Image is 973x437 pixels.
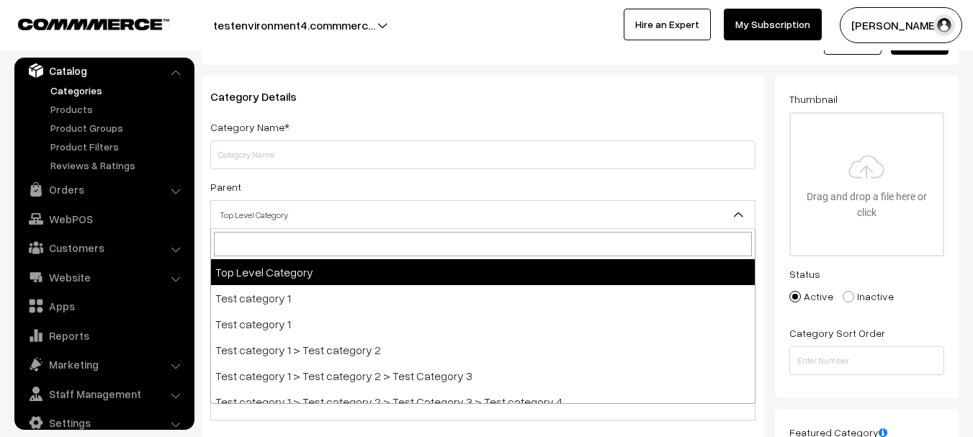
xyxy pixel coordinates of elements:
[47,158,189,173] a: Reviews & Ratings
[163,7,426,43] button: testenvironment4.commmerc…
[18,206,189,232] a: WebPOS
[18,176,189,202] a: Orders
[210,89,314,104] span: Category Details
[18,351,189,377] a: Marketing
[843,289,894,304] label: Inactive
[789,266,820,281] label: Status
[789,91,838,107] label: Thumbnail
[210,140,755,169] input: Category Name
[18,293,189,319] a: Apps
[933,14,955,36] img: user
[18,323,189,348] a: Reports
[47,120,189,135] a: Product Groups
[789,289,833,304] label: Active
[789,346,944,375] input: Enter Number
[210,120,290,135] label: Category Name*
[211,337,755,363] li: Test category 1 > Test category 2
[211,389,755,415] li: Test category 1 > Test category 2 > Test Category 3 > Test category 4
[211,259,755,285] li: Top Level Category
[211,363,755,389] li: Test category 1 > Test category 2 > Test Category 3
[18,264,189,290] a: Website
[210,200,755,229] span: Top Level Category
[211,311,755,337] li: Test category 1
[624,9,711,40] a: Hire an Expert
[210,179,241,194] label: Parent
[47,102,189,117] a: Products
[18,410,189,436] a: Settings
[840,7,962,43] button: [PERSON_NAME]
[211,285,755,311] li: Test category 1
[211,202,755,227] span: Top Level Category
[724,9,822,40] a: My Subscription
[18,235,189,261] a: Customers
[47,139,189,154] a: Product Filters
[18,14,144,32] a: COMMMERCE
[18,19,169,30] img: COMMMERCE
[47,83,189,98] a: Categories
[18,58,189,84] a: Catalog
[18,381,189,407] a: Staff Management
[789,325,885,341] label: Category Sort Order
